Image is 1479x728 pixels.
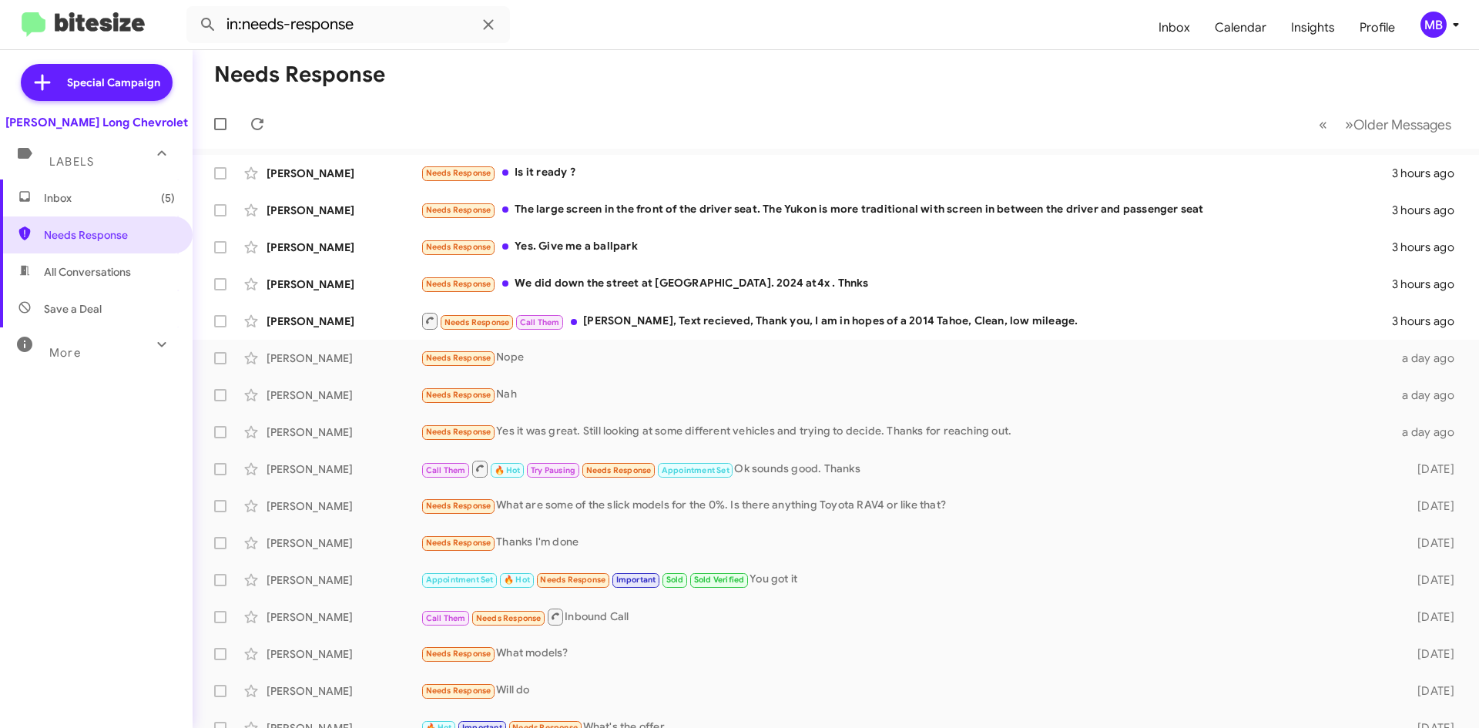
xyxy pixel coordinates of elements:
[426,242,491,252] span: Needs Response
[421,607,1393,626] div: Inbound Call
[21,64,173,101] a: Special Campaign
[662,465,729,475] span: Appointment Set
[1347,5,1407,50] a: Profile
[267,683,421,699] div: [PERSON_NAME]
[426,686,491,696] span: Needs Response
[267,646,421,662] div: [PERSON_NAME]
[421,571,1393,589] div: You got it
[1393,387,1467,403] div: a day ago
[1310,109,1461,140] nav: Page navigation example
[444,317,510,327] span: Needs Response
[1407,12,1462,38] button: MB
[421,164,1392,182] div: Is it ready ?
[1279,5,1347,50] a: Insights
[426,279,491,289] span: Needs Response
[1393,646,1467,662] div: [DATE]
[1393,572,1467,588] div: [DATE]
[1393,424,1467,440] div: a day ago
[666,575,684,585] span: Sold
[421,238,1392,256] div: Yes. Give me a ballpark
[267,424,421,440] div: [PERSON_NAME]
[426,649,491,659] span: Needs Response
[421,534,1393,552] div: Thanks I'm done
[49,155,94,169] span: Labels
[426,427,491,437] span: Needs Response
[1202,5,1279,50] a: Calendar
[267,609,421,625] div: [PERSON_NAME]
[421,645,1393,663] div: What models?
[1420,12,1447,38] div: MB
[1310,109,1336,140] button: Previous
[426,168,491,178] span: Needs Response
[426,353,491,363] span: Needs Response
[1392,277,1467,292] div: 3 hours ago
[1392,166,1467,181] div: 3 hours ago
[67,75,160,90] span: Special Campaign
[421,275,1392,293] div: We did down the street at [GEOGRAPHIC_DATA]. 2024 at4x . Thnks
[421,459,1393,478] div: Ok sounds good. Thanks
[421,349,1393,367] div: Nope
[1393,498,1467,514] div: [DATE]
[421,386,1393,404] div: Nah
[267,572,421,588] div: [PERSON_NAME]
[426,538,491,548] span: Needs Response
[476,613,542,623] span: Needs Response
[426,501,491,511] span: Needs Response
[426,575,494,585] span: Appointment Set
[267,166,421,181] div: [PERSON_NAME]
[540,575,605,585] span: Needs Response
[214,62,385,87] h1: Needs Response
[44,264,131,280] span: All Conversations
[267,203,421,218] div: [PERSON_NAME]
[1336,109,1461,140] button: Next
[426,613,466,623] span: Call Them
[520,317,560,327] span: Call Them
[504,575,530,585] span: 🔥 Hot
[1353,116,1451,133] span: Older Messages
[694,575,745,585] span: Sold Verified
[1392,240,1467,255] div: 3 hours ago
[421,423,1393,441] div: Yes it was great. Still looking at some different vehicles and trying to decide. Thanks for reach...
[1345,115,1353,134] span: »
[616,575,656,585] span: Important
[426,205,491,215] span: Needs Response
[161,190,175,206] span: (5)
[421,497,1393,515] div: What are some of the slick models for the 0%. Is there anything Toyota RAV4 or like that?
[267,240,421,255] div: [PERSON_NAME]
[1319,115,1327,134] span: «
[421,201,1392,219] div: The large screen in the front of the driver seat. The Yukon is more traditional with screen in be...
[44,190,175,206] span: Inbox
[1393,683,1467,699] div: [DATE]
[495,465,521,475] span: 🔥 Hot
[421,311,1392,330] div: [PERSON_NAME], Text recieved, Thank you, I am in hopes of a 2014 Tahoe, Clean, low mileage.
[1392,314,1467,329] div: 3 hours ago
[421,682,1393,699] div: Will do
[426,390,491,400] span: Needs Response
[49,346,81,360] span: More
[1393,535,1467,551] div: [DATE]
[1392,203,1467,218] div: 3 hours ago
[267,535,421,551] div: [PERSON_NAME]
[5,115,188,130] div: [PERSON_NAME] Long Chevrolet
[267,461,421,477] div: [PERSON_NAME]
[1393,609,1467,625] div: [DATE]
[267,387,421,403] div: [PERSON_NAME]
[1393,461,1467,477] div: [DATE]
[267,498,421,514] div: [PERSON_NAME]
[426,465,466,475] span: Call Them
[1146,5,1202,50] a: Inbox
[586,465,652,475] span: Needs Response
[267,277,421,292] div: [PERSON_NAME]
[44,301,102,317] span: Save a Deal
[44,227,175,243] span: Needs Response
[1393,351,1467,366] div: a day ago
[267,314,421,329] div: [PERSON_NAME]
[186,6,510,43] input: Search
[267,351,421,366] div: [PERSON_NAME]
[531,465,575,475] span: Try Pausing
